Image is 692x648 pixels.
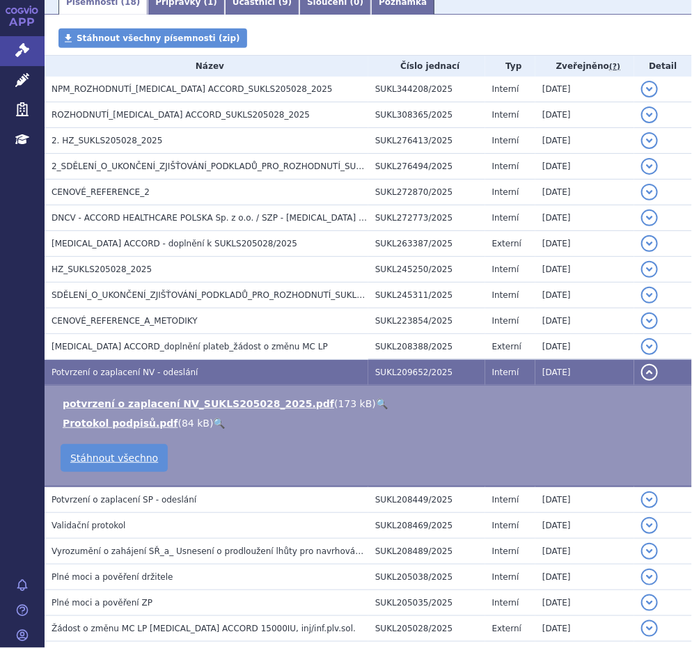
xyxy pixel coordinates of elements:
button: detail [641,158,658,175]
li: ( ) [63,416,678,430]
td: [DATE] [535,538,634,564]
button: detail [641,261,658,278]
td: SUKL276413/2025 [368,127,485,153]
td: [DATE] [535,205,634,230]
td: SUKL208469/2025 [368,512,485,538]
td: [DATE] [535,230,634,256]
span: CENOVÉ_REFERENCE_A_METODIKY [52,316,198,326]
td: SUKL344208/2025 [368,77,485,102]
td: SUKL272870/2025 [368,179,485,205]
td: SUKL208449/2025 [368,487,485,513]
td: SUKL245311/2025 [368,282,485,308]
td: [DATE] [535,308,634,333]
button: detail [641,235,658,252]
button: detail [641,184,658,200]
a: 🔍 [376,398,388,409]
span: NPM_ROZHODNUTÍ_BLEOMYCIN ACCORD_SUKLS205028_2025 [52,84,333,94]
span: BLEOMYCIN ACCORD_doplnění plateb_žádost o změnu MC LP [52,342,328,351]
td: [DATE] [535,153,634,179]
td: [DATE] [535,487,634,513]
td: SUKL205038/2025 [368,564,485,590]
button: detail [641,364,658,381]
span: Potvrzení o zaplacení NV - odeslání [52,368,198,377]
a: Stáhnout všechno [61,444,168,472]
span: Validační protokol [52,521,126,530]
button: detail [641,313,658,329]
span: Interní [492,521,519,530]
span: ROZHODNUTÍ_BLEOMYCIN ACCORD_SUKLS205028_2025 [52,110,310,120]
button: detail [641,106,658,123]
td: [DATE] [535,77,634,102]
span: Plné moci a pověření držitele [52,572,173,582]
li: ( ) [63,397,678,411]
span: Žádost o změnu MC LP BLEOMYCIN ACCORD 15000IU, inj/inf.plv.sol. [52,624,356,633]
button: detail [641,491,658,508]
a: Protokol podpisů.pdf [63,418,178,429]
button: detail [641,569,658,585]
span: CENOVÉ_REFERENCE_2 [52,187,150,197]
span: Stáhnout všechny písemnosti (zip) [77,33,240,43]
span: Interní [492,136,519,145]
span: Vyrozumění o zahájení SŘ_a_ Usnesení o prodloužení lhůty pro navrhování důkazů_SUKLS205028/2025 [52,546,482,556]
span: Interní [492,290,519,300]
th: Název [45,56,368,77]
td: [DATE] [535,179,634,205]
button: detail [641,517,658,534]
td: SUKL209652/2025 [368,359,485,385]
td: SUKL208489/2025 [368,538,485,564]
span: Potvrzení o zaplacení SP - odeslání [52,495,196,505]
span: 2_SDĚLENÍ_O_UKONČENÍ_ZJIŠŤOVÁNÍ_PODKLADŮ_PRO_ROZHODNUTÍ_SUKLS205028_2025 [52,161,429,171]
span: Interní [492,187,519,197]
button: detail [641,543,658,560]
span: 173 kB [338,398,372,409]
span: Interní [492,161,519,171]
td: [DATE] [535,282,634,308]
button: detail [641,338,658,355]
td: SUKL272773/2025 [368,205,485,230]
button: detail [641,620,658,637]
td: [DATE] [535,102,634,127]
td: SUKL245250/2025 [368,256,485,282]
abbr: (?) [609,62,620,72]
span: Interní [492,84,519,94]
span: Interní [492,546,519,556]
td: [DATE] [535,333,634,359]
td: SUKL205028/2025 [368,615,485,641]
span: HZ_SUKLS205028_2025 [52,264,152,274]
td: SUKL208388/2025 [368,333,485,359]
span: Interní [492,110,519,120]
span: Interní [492,368,519,377]
a: 🔍 [213,418,225,429]
th: Typ [485,56,535,77]
span: Interní [492,213,519,223]
span: 2. HZ_SUKLS205028_2025 [52,136,162,145]
td: SUKL223854/2025 [368,308,485,333]
td: SUKL205035/2025 [368,590,485,615]
td: [DATE] [535,127,634,153]
span: DNCV - ACCORD HEALTHCARE POLSKA Sp. z o.o. / SZP - BLEOMYCIN ACCORD [52,213,395,223]
button: detail [641,132,658,149]
span: Interní [492,316,519,326]
td: SUKL276494/2025 [368,153,485,179]
td: [DATE] [535,615,634,641]
button: detail [641,594,658,611]
span: Plné moci a pověření ZP [52,598,152,608]
button: detail [641,81,658,97]
td: [DATE] [535,564,634,590]
span: Interní [492,572,519,582]
td: [DATE] [535,359,634,385]
td: SUKL308365/2025 [368,102,485,127]
td: SUKL263387/2025 [368,230,485,256]
th: Číslo jednací [368,56,485,77]
span: 84 kB [182,418,210,429]
span: Interní [492,264,519,274]
th: Detail [634,56,692,77]
th: Zveřejněno [535,56,634,77]
a: potvrzení o zaplacení NV_SUKLS205028_2025.pdf [63,398,334,409]
span: SDĚLENÍ_O_UKONČENÍ_ZJIŠŤOVÁNÍ_PODKLADŮ_PRO_ROZHODNUTÍ_SUKLS205028_2025 [52,290,419,300]
span: Externí [492,624,521,633]
span: Externí [492,239,521,248]
a: Stáhnout všechny písemnosti (zip) [58,29,247,48]
td: [DATE] [535,256,634,282]
span: Interní [492,495,519,505]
